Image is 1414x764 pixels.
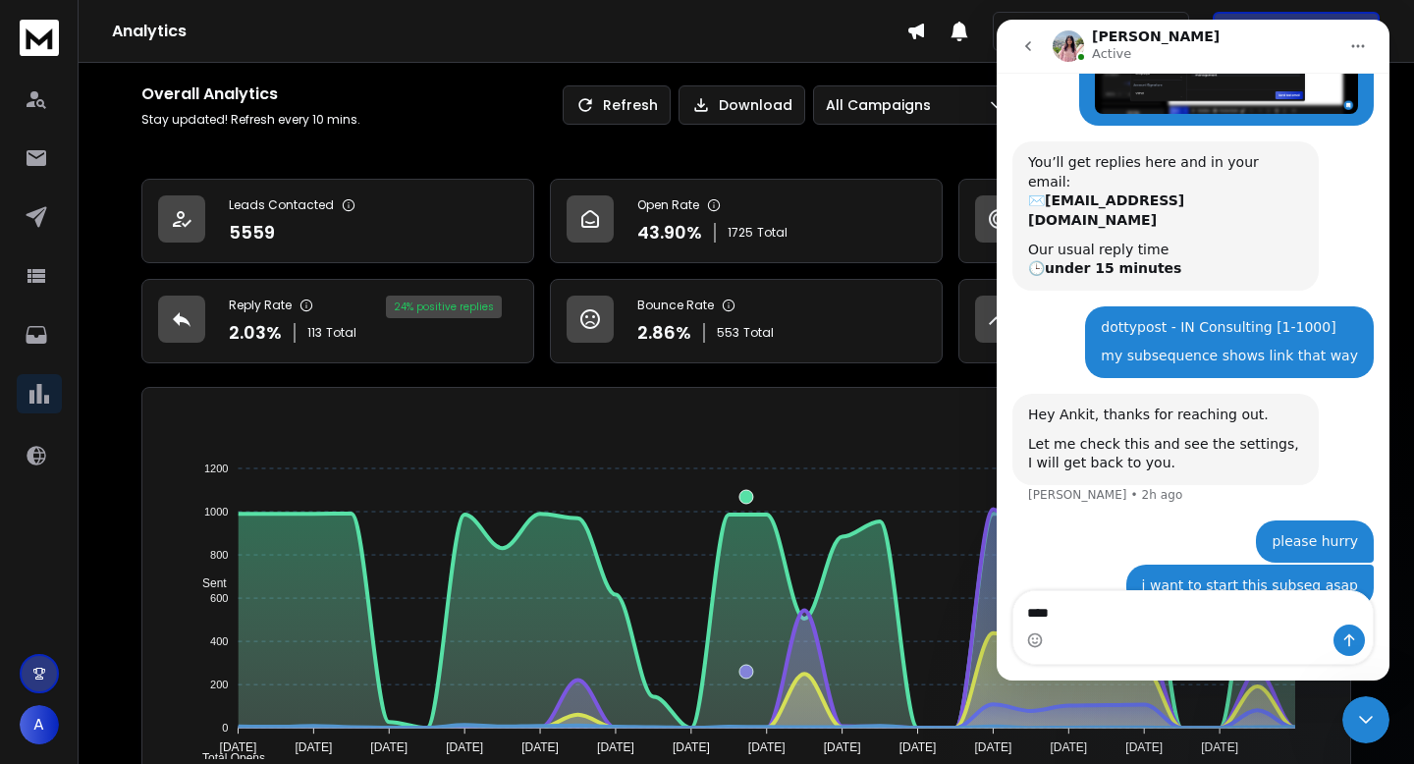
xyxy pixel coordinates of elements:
[748,740,786,754] tspan: [DATE]
[229,319,282,347] p: 2.03 %
[1213,12,1380,51] button: Get Free Credits
[295,740,332,754] tspan: [DATE]
[550,279,943,363] a: Bounce Rate2.86%553Total
[550,179,943,263] a: Open Rate43.90%1725Total
[20,705,59,744] button: A
[719,95,792,115] p: Download
[637,319,691,347] p: 2.86 %
[222,722,228,734] tspan: 0
[637,197,699,213] p: Open Rate
[717,325,739,341] span: 553
[1201,740,1238,754] tspan: [DATE]
[446,740,483,754] tspan: [DATE]
[370,740,408,754] tspan: [DATE]
[386,296,502,318] div: 24 % positive replies
[728,225,753,241] span: 1725
[826,95,939,115] p: All Campaigns
[637,298,714,313] p: Bounce Rate
[307,325,322,341] span: 113
[679,85,805,125] button: Download
[141,82,360,106] h1: Overall Analytics
[958,179,1351,263] a: Click Rate11.68%459Total
[20,20,59,56] img: logo
[757,225,788,241] span: Total
[229,219,275,246] p: 5559
[188,576,227,590] span: Sent
[1050,740,1087,754] tspan: [DATE]
[141,279,534,363] a: Reply Rate2.03%113Total24% positive replies
[997,20,1389,681] iframe: Intercom live chat
[1125,740,1163,754] tspan: [DATE]
[141,112,360,128] p: Stay updated! Refresh every 10 mins.
[975,740,1012,754] tspan: [DATE]
[899,740,937,754] tspan: [DATE]
[637,219,702,246] p: 43.90 %
[597,740,634,754] tspan: [DATE]
[1342,696,1389,743] iframe: Intercom live chat
[824,740,861,754] tspan: [DATE]
[229,298,292,313] p: Reply Rate
[210,592,228,604] tspan: 600
[210,635,228,647] tspan: 400
[112,20,906,43] h1: Analytics
[521,740,559,754] tspan: [DATE]
[141,179,534,263] a: Leads Contacted5559
[204,463,228,474] tspan: 1200
[210,549,228,561] tspan: 800
[220,740,257,754] tspan: [DATE]
[210,679,228,690] tspan: 200
[229,197,334,213] p: Leads Contacted
[326,325,356,341] span: Total
[958,279,1351,363] a: Opportunities27$2700
[673,740,710,754] tspan: [DATE]
[563,85,671,125] button: Refresh
[743,325,774,341] span: Total
[603,95,658,115] p: Refresh
[204,506,228,518] tspan: 1000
